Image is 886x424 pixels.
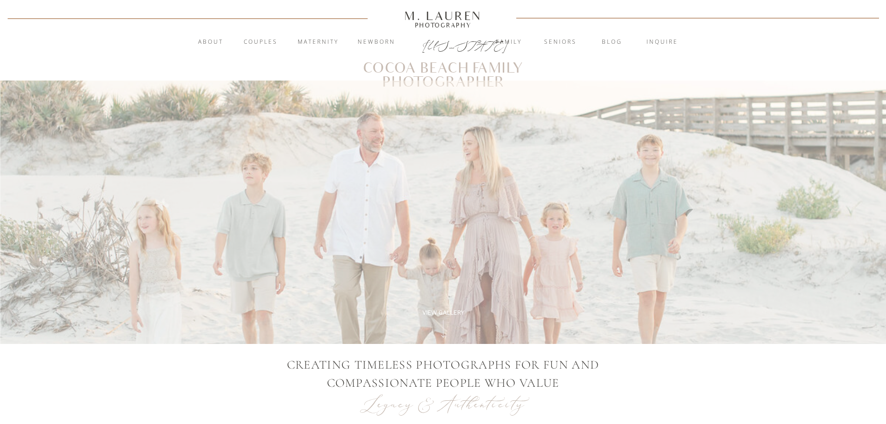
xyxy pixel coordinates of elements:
[352,38,402,47] a: Newborn
[377,11,510,21] a: M. Lauren
[293,38,343,47] a: Maternity
[236,38,286,47] a: Couples
[300,62,586,75] h1: Cocoa Beach Family Photographer
[422,38,465,49] a: [US_STATE]
[193,38,229,47] a: About
[587,38,637,47] a: blog
[412,309,475,317] a: View Gallery
[484,38,534,47] a: Family
[400,23,486,27] a: Photography
[535,38,586,47] a: Seniors
[356,392,531,416] p: Legacy & Authenticity
[251,356,635,392] p: CREATING TIMELESS PHOTOGRAPHS FOR Fun AND COMPASSIONATE PEOPLE WHO VALUE
[637,38,687,47] a: inquire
